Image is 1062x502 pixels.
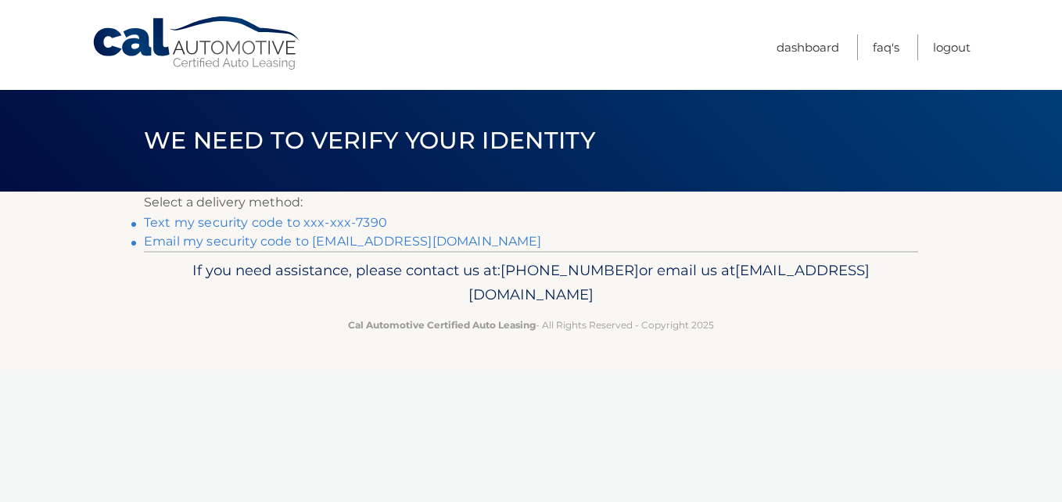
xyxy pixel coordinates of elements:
strong: Cal Automotive Certified Auto Leasing [348,319,536,331]
p: Select a delivery method: [144,192,918,213]
a: Text my security code to xxx-xxx-7390 [144,215,387,230]
span: [PHONE_NUMBER] [501,261,639,279]
span: We need to verify your identity [144,126,595,155]
a: Email my security code to [EMAIL_ADDRESS][DOMAIN_NAME] [144,234,542,249]
p: - All Rights Reserved - Copyright 2025 [154,317,908,333]
p: If you need assistance, please contact us at: or email us at [154,258,908,308]
a: Logout [933,34,971,60]
a: Cal Automotive [91,16,303,71]
a: Dashboard [777,34,839,60]
a: FAQ's [873,34,899,60]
